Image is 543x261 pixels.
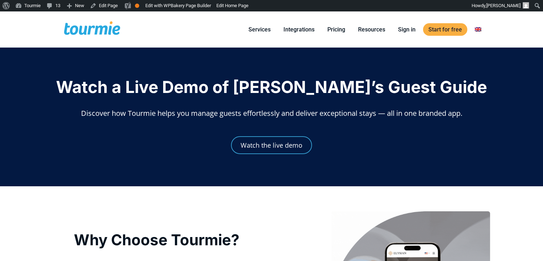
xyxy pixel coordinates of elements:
div: OK [135,4,139,8]
a: Start for free [423,23,467,36]
a: Switch to [469,25,487,34]
span: [PERSON_NAME] [486,3,521,8]
a: Resources [353,25,391,34]
a: Integrations [278,25,320,34]
a: Services [243,25,276,34]
a: Sign in [393,25,421,34]
a: Pricing [322,25,351,34]
a: Watch the live demo [231,136,312,154]
span: Watch the live demo [241,142,302,148]
span: Watch a Live Demo of [PERSON_NAME]’s Guest Guide [56,77,487,97]
span: Discover how Tourmie helps you manage guests effortlessly and deliver exceptional stays — all in ... [81,108,462,118]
